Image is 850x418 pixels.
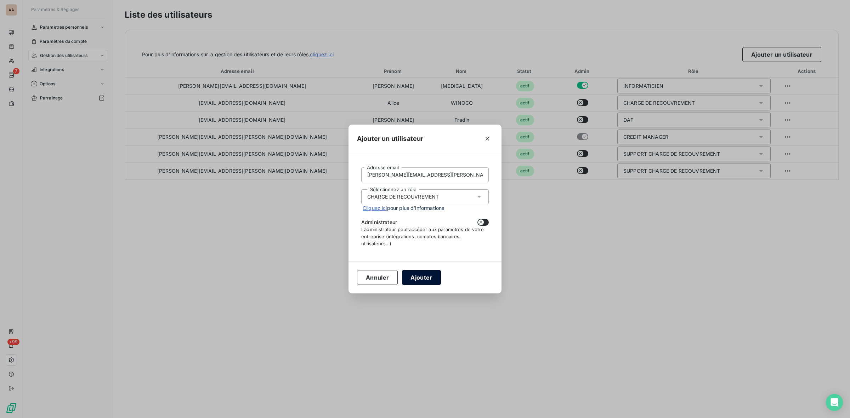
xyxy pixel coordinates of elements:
[361,167,489,182] input: placeholder
[357,270,398,285] button: Annuler
[361,219,397,226] span: Administrateur
[363,205,387,211] a: Cliquez ici
[826,394,843,411] div: Open Intercom Messenger
[367,193,439,200] div: CHARGE DE RECOUVREMENT
[363,204,444,212] span: pour plus d’informations
[357,134,423,144] h5: Ajouter un utilisateur
[402,270,441,285] button: Ajouter
[361,227,484,246] span: L’administrateur peut accéder aux paramètres de votre entreprise (intégrations, comptes bancaires...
